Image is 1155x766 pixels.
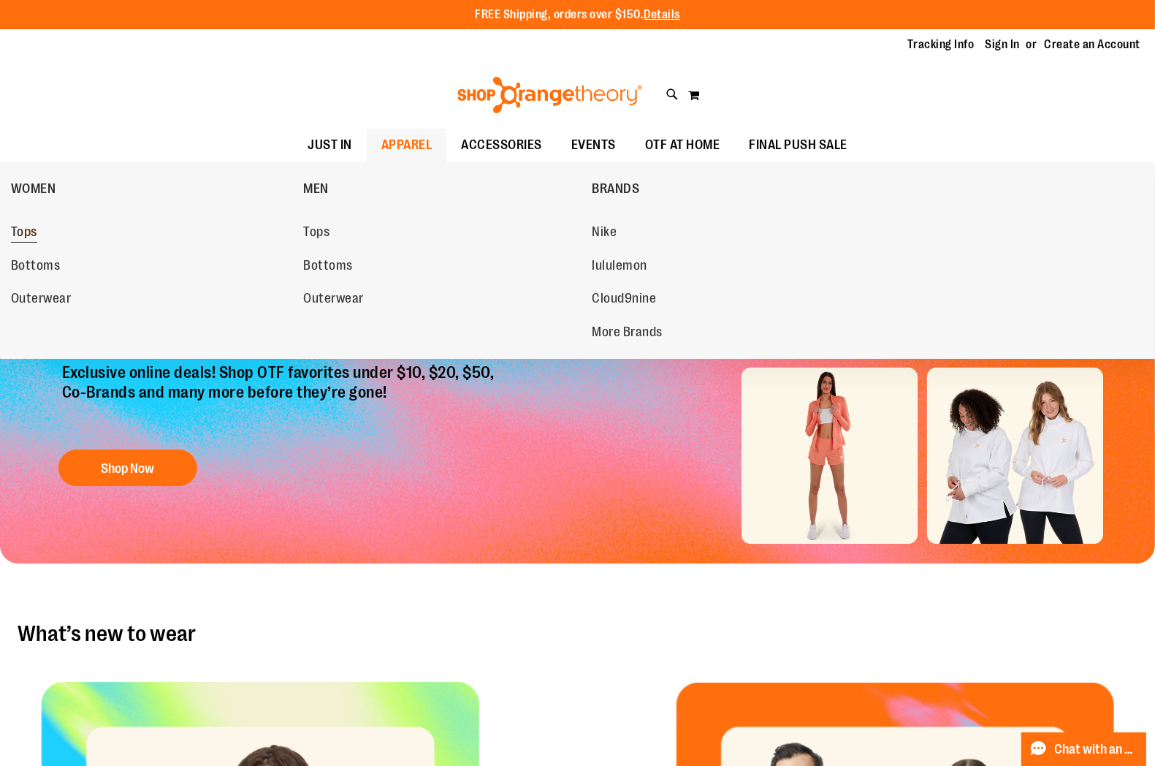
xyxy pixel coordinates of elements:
[475,7,680,23] p: FREE Shipping, orders over $150.
[18,622,1137,645] h2: What’s new to wear
[51,250,509,493] a: Final Chance To Save -Sale Up To 40% Off! Exclusive online deals! Shop OTF favorites under $10, $...
[293,129,367,162] a: JUST IN
[367,129,447,162] a: APPAREL
[446,129,557,162] a: ACCESSORIES
[11,258,61,276] span: Bottoms
[734,129,862,162] a: FINAL PUSH SALE
[749,129,847,162] span: FINAL PUSH SALE
[592,258,648,276] span: lululemon
[455,77,644,113] img: Shop Orangetheory
[1055,743,1137,756] span: Chat with an Expert
[592,170,877,208] a: BRANDS
[592,181,640,200] span: BRANDS
[1021,732,1147,766] button: Chat with an Expert
[303,224,329,243] span: Tops
[592,325,663,343] span: More Brands
[592,291,657,309] span: Cloud9nine
[1045,37,1141,53] a: Create an Account
[303,291,364,309] span: Outerwear
[907,37,975,53] a: Tracking Info
[11,170,296,208] a: WOMEN
[461,129,542,162] span: ACCESSORIES
[381,129,432,162] span: APPAREL
[303,181,329,200] span: MEN
[644,8,680,21] a: Details
[630,129,735,162] a: OTF AT HOME
[308,129,352,162] span: JUST IN
[11,291,72,309] span: Outerwear
[51,363,509,435] p: Exclusive online deals! Shop OTF favorites under $10, $20, $50, Co-Brands and many more before th...
[986,37,1021,53] a: Sign In
[592,224,617,243] span: Nike
[645,129,720,162] span: OTF AT HOME
[11,224,37,243] span: Tops
[571,129,616,162] span: EVENTS
[303,170,584,208] a: MEN
[58,450,197,486] button: Shop Now
[303,258,353,276] span: Bottoms
[557,129,630,162] a: EVENTS
[11,181,56,200] span: WOMEN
